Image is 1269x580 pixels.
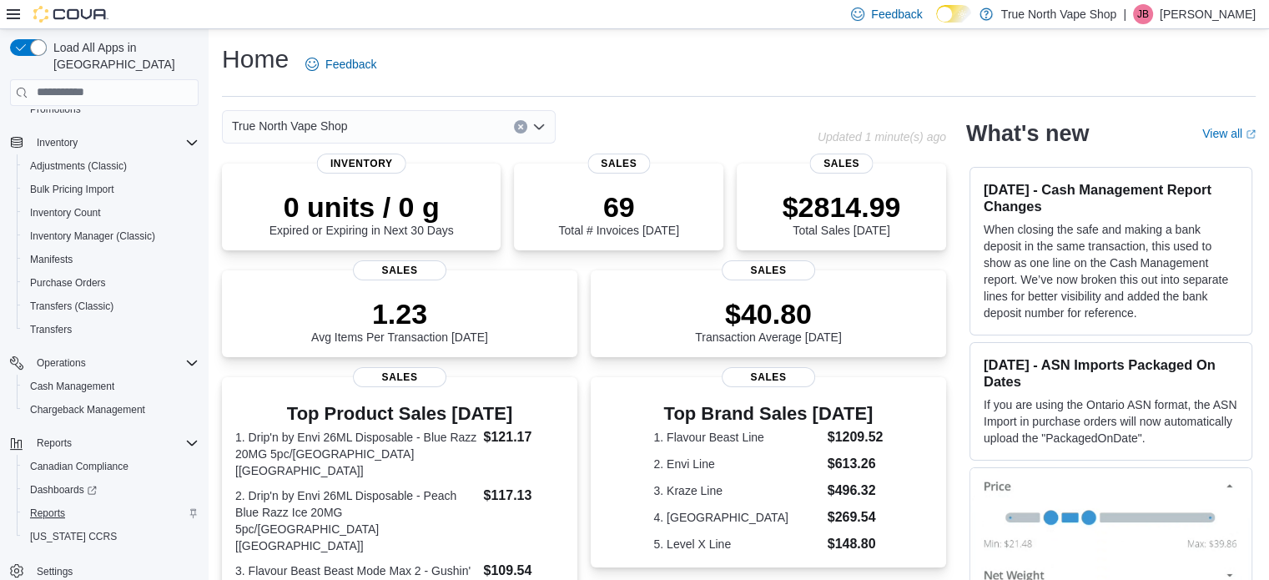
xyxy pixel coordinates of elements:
span: Sales [810,154,873,174]
span: Transfers [23,320,199,340]
span: Reports [23,503,199,523]
span: Inventory [37,136,78,149]
button: Purchase Orders [17,271,205,295]
button: Operations [30,353,93,373]
button: Inventory Manager (Classic) [17,224,205,248]
p: $2814.99 [783,190,901,224]
dd: $613.26 [828,454,884,474]
p: $40.80 [695,297,842,330]
dd: $269.54 [828,507,884,527]
p: Updated 1 minute(s) ago [818,130,946,144]
a: View allExternal link [1202,127,1256,140]
a: Purchase Orders [23,273,113,293]
span: [US_STATE] CCRS [30,530,117,543]
span: Operations [30,353,199,373]
p: 0 units / 0 g [269,190,454,224]
img: Cova [33,6,108,23]
dd: $117.13 [483,486,563,506]
button: Reports [17,502,205,525]
span: Transfers (Classic) [23,296,199,316]
span: Manifests [23,250,199,270]
h3: [DATE] - ASN Imports Packaged On Dates [984,356,1238,390]
span: Settings [37,565,73,578]
span: Inventory [317,154,406,174]
h3: Top Product Sales [DATE] [235,404,564,424]
a: Transfers (Classic) [23,296,120,316]
button: Canadian Compliance [17,455,205,478]
div: Avg Items Per Transaction [DATE] [311,297,488,344]
button: Reports [30,433,78,453]
span: Promotions [23,99,199,119]
button: Inventory Count [17,201,205,224]
span: Reports [30,507,65,520]
span: Transfers (Classic) [30,300,113,313]
button: Inventory [3,131,205,154]
span: Transfers [30,323,72,336]
a: Dashboards [23,480,103,500]
p: When closing the safe and making a bank deposit in the same transaction, this used to show as one... [984,221,1238,321]
dt: 3. Kraze Line [653,482,820,499]
span: Feedback [325,56,376,73]
span: Sales [587,154,650,174]
span: Feedback [871,6,922,23]
dd: $148.80 [828,534,884,554]
a: Inventory Manager (Classic) [23,226,162,246]
dt: 1. Drip'n by Envi 26ML Disposable - Blue Razz 20MG 5pc/[GEOGRAPHIC_DATA] [[GEOGRAPHIC_DATA]] [235,429,476,479]
dd: $1209.52 [828,427,884,447]
span: Load All Apps in [GEOGRAPHIC_DATA] [47,39,199,73]
p: 69 [558,190,678,224]
dt: 2. Drip'n by Envi 26ML Disposable - Peach Blue Razz Ice 20MG 5pc/[GEOGRAPHIC_DATA] [[GEOGRAPHIC_D... [235,487,476,554]
a: Inventory Count [23,203,108,223]
span: Inventory Count [30,206,101,219]
span: Sales [353,367,446,387]
a: Transfers [23,320,78,340]
span: Bulk Pricing Import [23,179,199,199]
a: Manifests [23,250,79,270]
a: Promotions [23,99,88,119]
button: Transfers (Classic) [17,295,205,318]
p: If you are using the Ontario ASN format, the ASN Import in purchase orders will now automatically... [984,396,1238,446]
span: Inventory Manager (Classic) [23,226,199,246]
button: Reports [3,431,205,455]
p: 1.23 [311,297,488,330]
p: True North Vape Shop [1001,4,1117,24]
span: Inventory [30,133,199,153]
span: Promotions [30,103,81,116]
span: Chargeback Management [30,403,145,416]
span: Dashboards [30,483,97,497]
div: Transaction Average [DATE] [695,297,842,344]
button: Transfers [17,318,205,341]
h3: [DATE] - Cash Management Report Changes [984,181,1238,214]
span: Sales [722,367,815,387]
button: Manifests [17,248,205,271]
button: Operations [3,351,205,375]
span: Dashboards [23,480,199,500]
span: Adjustments (Classic) [23,156,199,176]
h2: What's new [966,120,1089,147]
div: Total # Invoices [DATE] [558,190,678,237]
dt: 1. Flavour Beast Line [653,429,820,446]
button: Clear input [514,120,527,134]
span: Canadian Compliance [23,456,199,477]
a: Cash Management [23,376,121,396]
dt: 4. [GEOGRAPHIC_DATA] [653,509,820,526]
a: Canadian Compliance [23,456,135,477]
input: Dark Mode [936,5,971,23]
dt: 2. Envi Line [653,456,820,472]
a: [US_STATE] CCRS [23,527,123,547]
button: [US_STATE] CCRS [17,525,205,548]
span: Reports [37,436,72,450]
span: Operations [37,356,86,370]
span: Purchase Orders [23,273,199,293]
p: [PERSON_NAME] [1160,4,1256,24]
div: Total Sales [DATE] [783,190,901,237]
span: Washington CCRS [23,527,199,547]
a: Chargeback Management [23,400,152,420]
button: Cash Management [17,375,205,398]
span: Chargeback Management [23,400,199,420]
span: Sales [353,260,446,280]
p: | [1123,4,1126,24]
dd: $121.17 [483,427,563,447]
span: True North Vape Shop [232,116,348,136]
